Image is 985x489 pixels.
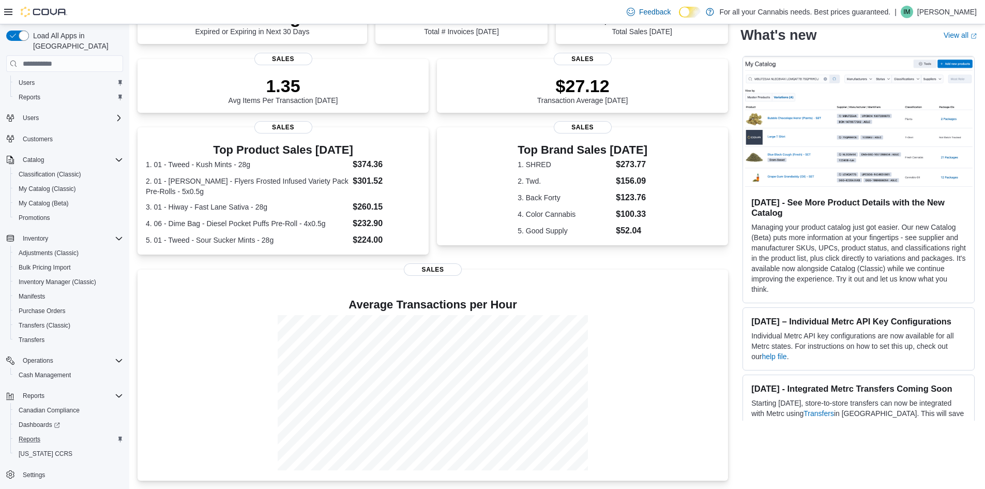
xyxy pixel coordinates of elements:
button: Promotions [10,211,127,225]
a: Reports [14,433,44,446]
span: Catalog [23,156,44,164]
span: Canadian Compliance [14,404,123,417]
h2: What's new [740,27,816,43]
h3: [DATE] - See More Product Details with the New Catalog [751,197,966,218]
a: Cash Management [14,369,75,381]
span: Sales [554,53,612,65]
span: Users [23,114,39,122]
a: Purchase Orders [14,305,70,317]
span: Adjustments (Classic) [14,247,123,259]
h3: Top Brand Sales [DATE] [518,144,647,156]
div: Avg Items Per Transaction [DATE] [229,76,338,105]
dt: 4. 06 - Dime Bag - Diesel Pocket Puffs Pre-Roll - 4x0.5g [146,218,348,229]
span: Reports [23,392,44,400]
span: Transfers (Classic) [19,321,70,330]
span: Purchase Orders [19,307,66,315]
dt: 1. 01 - Tweed - Kush Mints - 28g [146,159,348,170]
span: Washington CCRS [14,448,123,460]
span: Catalog [19,154,123,166]
dt: 2. Twd. [518,176,612,186]
span: Bulk Pricing Import [14,261,123,274]
a: Transfers (Classic) [14,319,74,332]
button: Operations [19,354,57,367]
p: For all your Cannabis needs. Best prices guaranteed. [719,6,890,18]
span: Reports [19,435,40,443]
dd: $52.04 [616,225,647,237]
span: My Catalog (Beta) [19,199,69,208]
button: Reports [19,390,49,402]
button: Reports [10,432,127,447]
button: Canadian Compliance [10,403,127,418]
p: Managing your product catalog just got easier. Our new Catalog (Beta) puts more information at yo... [751,222,966,294]
a: Users [14,77,39,89]
button: Reports [10,90,127,105]
p: 1.35 [229,76,338,96]
button: Operations [2,353,127,368]
dd: $100.33 [616,208,647,220]
p: [PERSON_NAME] [917,6,977,18]
a: Transfers [14,334,49,346]
span: My Catalog (Classic) [14,183,123,195]
div: Transaction Average [DATE] [537,76,628,105]
dt: 5. Good Supply [518,226,612,236]
span: Sales [404,263,462,276]
span: Sales [254,121,312,134]
span: Reports [14,91,123,103]
button: Users [10,76,127,90]
span: Inventory Manager (Classic) [19,278,96,286]
a: Manifests [14,290,49,303]
span: Sales [554,121,612,134]
button: Bulk Pricing Import [10,260,127,275]
span: Purchase Orders [14,305,123,317]
a: Reports [14,91,44,103]
a: Transfers [804,409,834,418]
h3: [DATE] - Integrated Metrc Transfers Coming Soon [751,383,966,394]
span: Transfers [19,336,44,344]
a: Promotions [14,212,54,224]
button: My Catalog (Classic) [10,182,127,196]
span: Inventory [19,232,123,245]
a: Bulk Pricing Import [14,261,75,274]
a: Customers [19,133,57,145]
span: Manifests [19,292,45,301]
a: Dashboards [14,419,64,431]
h4: Average Transactions per Hour [146,299,720,311]
input: Dark Mode [679,7,701,18]
span: Cash Management [14,369,123,381]
dd: $260.15 [353,201,420,213]
span: Promotions [19,214,50,222]
dt: 3. Back Forty [518,192,612,203]
p: Starting [DATE], store-to-store transfers can now be integrated with Metrc using in [GEOGRAPHIC_D... [751,398,966,450]
div: Ian Mullan [901,6,913,18]
button: Transfers (Classic) [10,318,127,333]
span: Operations [23,357,53,365]
span: Manifests [14,290,123,303]
span: Transfers [14,334,123,346]
button: Settings [2,467,127,482]
button: Cash Management [10,368,127,382]
dd: $232.90 [353,217,420,230]
dt: 2. 01 - [PERSON_NAME] - Flyers Frosted Infused Variety Pack Pre-Rolls - 5x0.5g [146,176,348,197]
button: Purchase Orders [10,304,127,318]
dt: 4. Color Cannabis [518,209,612,219]
dt: 3. 01 - Hiway - Fast Lane Sativa - 28g [146,202,348,212]
span: Promotions [14,212,123,224]
a: help file [762,352,786,361]
button: Users [2,111,127,125]
span: Users [19,112,123,124]
button: Users [19,112,43,124]
a: Classification (Classic) [14,168,85,181]
span: Users [14,77,123,89]
span: Reports [14,433,123,446]
span: [US_STATE] CCRS [19,450,72,458]
h3: Top Product Sales [DATE] [146,144,420,156]
button: Classification (Classic) [10,167,127,182]
button: Transfers [10,333,127,347]
span: Customers [19,132,123,145]
span: Transfers (Classic) [14,319,123,332]
button: Reports [2,389,127,403]
dd: $156.09 [616,175,647,187]
button: Inventory [2,231,127,246]
span: Settings [19,468,123,481]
